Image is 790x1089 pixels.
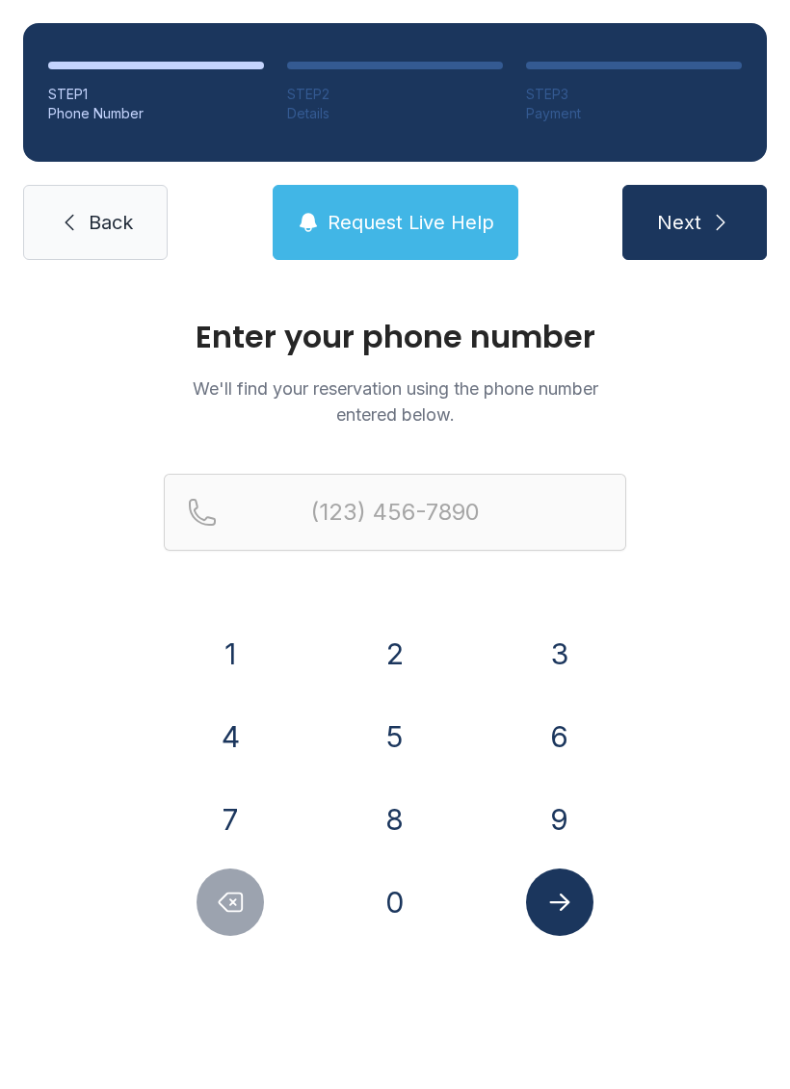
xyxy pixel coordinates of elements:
[526,85,742,104] div: STEP 3
[197,786,264,853] button: 7
[361,869,429,936] button: 0
[48,85,264,104] div: STEP 1
[164,322,626,352] h1: Enter your phone number
[526,104,742,123] div: Payment
[361,703,429,770] button: 5
[197,703,264,770] button: 4
[361,620,429,687] button: 2
[361,786,429,853] button: 8
[526,620,593,687] button: 3
[328,209,494,236] span: Request Live Help
[164,474,626,551] input: Reservation phone number
[287,104,503,123] div: Details
[657,209,701,236] span: Next
[526,786,593,853] button: 9
[526,703,593,770] button: 6
[197,620,264,687] button: 1
[287,85,503,104] div: STEP 2
[48,104,264,123] div: Phone Number
[197,869,264,936] button: Delete number
[526,869,593,936] button: Submit lookup form
[164,376,626,428] p: We'll find your reservation using the phone number entered below.
[89,209,133,236] span: Back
